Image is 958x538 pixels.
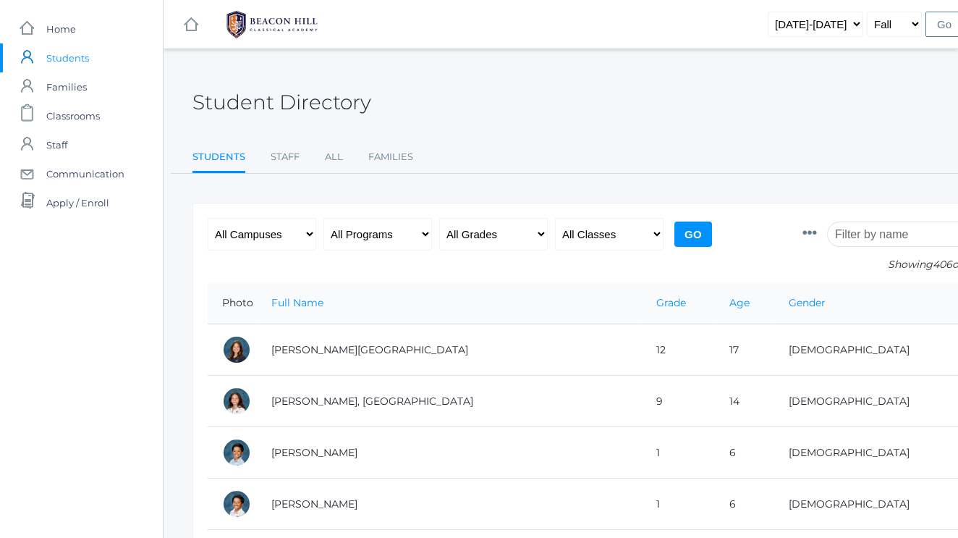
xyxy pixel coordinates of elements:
[46,14,76,43] span: Home
[642,479,715,530] td: 1
[715,376,773,427] td: 14
[192,91,371,114] h2: Student Directory
[222,438,251,467] div: Dominic Abrea
[368,143,413,172] a: Families
[656,296,686,309] a: Grade
[729,296,750,309] a: Age
[642,427,715,479] td: 1
[46,159,124,188] span: Communication
[642,324,715,376] td: 12
[715,479,773,530] td: 6
[46,43,89,72] span: Students
[218,7,326,43] img: 1_BHCALogos-05.png
[222,335,251,364] div: Charlotte Abdulla
[208,282,257,324] th: Photo
[257,427,642,479] td: [PERSON_NAME]
[46,188,109,217] span: Apply / Enroll
[257,324,642,376] td: [PERSON_NAME][GEOGRAPHIC_DATA]
[46,101,100,130] span: Classrooms
[674,222,712,247] input: Go
[642,376,715,427] td: 9
[192,143,245,174] a: Students
[222,489,251,518] div: Grayson Abrea
[46,130,67,159] span: Staff
[257,479,642,530] td: [PERSON_NAME]
[789,296,826,309] a: Gender
[325,143,343,172] a: All
[46,72,87,101] span: Families
[271,143,300,172] a: Staff
[222,387,251,416] div: Phoenix Abdulla
[933,258,952,271] span: 406
[715,427,773,479] td: 6
[715,324,773,376] td: 17
[271,296,323,309] a: Full Name
[257,376,642,427] td: [PERSON_NAME], [GEOGRAPHIC_DATA]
